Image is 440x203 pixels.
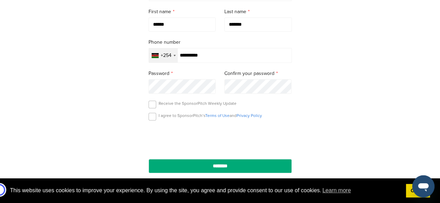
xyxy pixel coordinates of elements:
a: Terms of Use [205,113,230,118]
div: +254 [161,53,171,58]
iframe: reCAPTCHA [181,128,260,149]
a: dismiss cookie message [406,184,430,198]
a: learn more about cookies [321,185,352,196]
p: Receive the SponsorPitch Weekly Update [159,101,237,106]
iframe: Button to launch messaging window [412,175,434,197]
label: First name [149,8,216,16]
label: Phone number [149,39,292,46]
label: Confirm your password [224,70,292,77]
p: I agree to SponsorPitch’s and [159,113,262,118]
label: Password [149,70,216,77]
span: This website uses cookies to improve your experience. By using the site, you agree and provide co... [10,185,400,196]
div: Selected country [149,48,178,62]
a: Privacy Policy [237,113,262,118]
label: Last name [224,8,292,16]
